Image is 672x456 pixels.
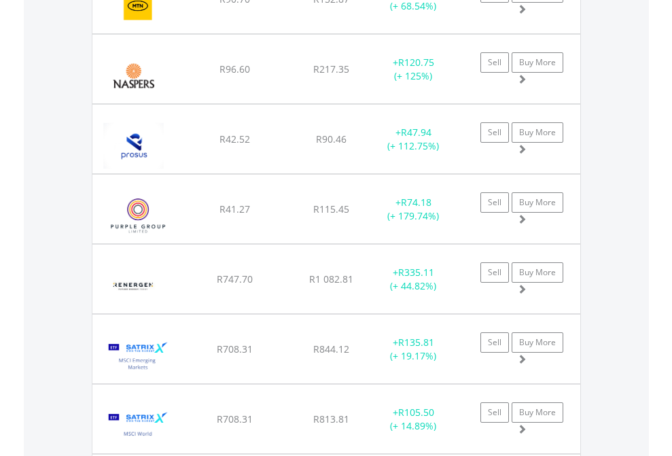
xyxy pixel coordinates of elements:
div: + (+ 125%) [371,56,456,83]
span: R747.70 [217,273,253,285]
a: Sell [480,192,509,213]
div: + (+ 19.17%) [371,336,456,363]
a: Buy More [512,332,563,353]
span: R120.75 [398,56,434,69]
img: EQU.ZA.STXEMG.png [99,332,177,380]
span: R41.27 [219,203,250,215]
span: R96.60 [219,63,250,75]
span: R335.11 [398,266,434,279]
img: EQU.ZA.PRX.png [99,122,168,170]
img: EQU.ZA.REN.png [99,262,168,310]
a: Sell [480,52,509,73]
a: Buy More [512,122,563,143]
a: Sell [480,402,509,423]
a: Buy More [512,262,563,283]
div: + (+ 179.74%) [371,196,456,223]
span: R135.81 [398,336,434,349]
div: + (+ 14.89%) [371,406,456,433]
span: R1 082.81 [309,273,353,285]
span: R105.50 [398,406,434,419]
span: R708.31 [217,343,253,355]
a: Buy More [512,52,563,73]
img: EQU.ZA.NPN.png [99,52,168,100]
span: R90.46 [316,133,347,145]
span: R813.81 [313,413,349,425]
img: EQU.ZA.STXWDM.png [99,402,177,450]
span: R42.52 [219,133,250,145]
span: R844.12 [313,343,349,355]
span: R47.94 [401,126,431,139]
div: + (+ 112.75%) [371,126,456,153]
a: Sell [480,262,509,283]
span: R708.31 [217,413,253,425]
span: R115.45 [313,203,349,215]
a: Sell [480,332,509,353]
a: Buy More [512,402,563,423]
div: + (+ 44.82%) [371,266,456,293]
span: R74.18 [401,196,431,209]
a: Sell [480,122,509,143]
a: Buy More [512,192,563,213]
img: EQU.ZA.PPE.png [99,192,177,240]
span: R217.35 [313,63,349,75]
